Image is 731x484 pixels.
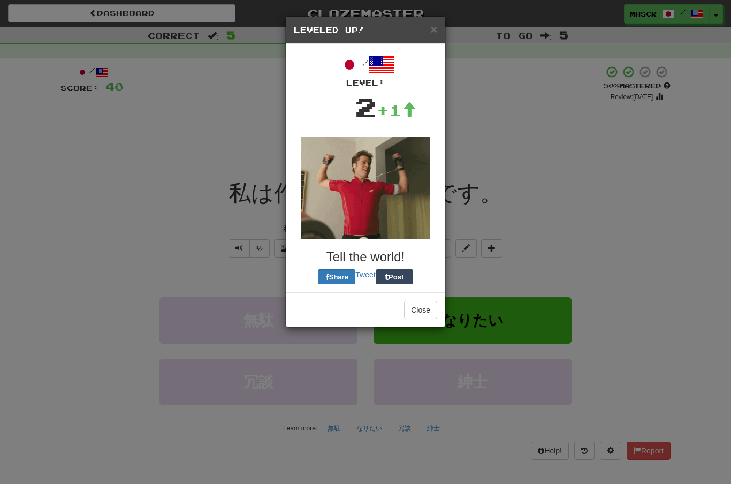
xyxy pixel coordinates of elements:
[294,52,437,88] div: /
[431,23,437,35] span: ×
[431,24,437,35] button: Close
[377,100,416,121] div: +1
[404,301,437,319] button: Close
[301,137,430,239] img: brad-pitt-eabb8484b0e72233b60fc33baaf1d28f9aa3c16dec737e05e85ed672bd245bc1.gif
[355,270,375,279] a: Tweet
[318,269,355,284] button: Share
[294,78,437,88] div: Level:
[376,269,413,284] button: Post
[355,88,377,126] div: 2
[294,250,437,264] h3: Tell the world!
[294,25,437,35] h5: Leveled Up!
